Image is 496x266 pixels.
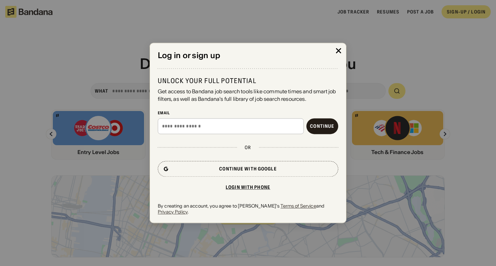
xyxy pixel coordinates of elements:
[158,51,338,60] div: Log in or sign up
[310,124,334,128] div: Continue
[226,185,270,189] div: Login with phone
[245,144,251,150] div: or
[219,166,277,171] div: Continue with Google
[158,209,188,215] a: Privacy Policy
[158,88,338,103] div: Get access to Bandana job search tools like commute times and smart job filters, as well as Banda...
[280,203,316,209] a: Terms of Service
[158,110,338,116] div: Email
[158,203,338,215] div: By creating an account, you agree to [PERSON_NAME]'s and .
[158,77,338,85] div: Unlock your full potential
